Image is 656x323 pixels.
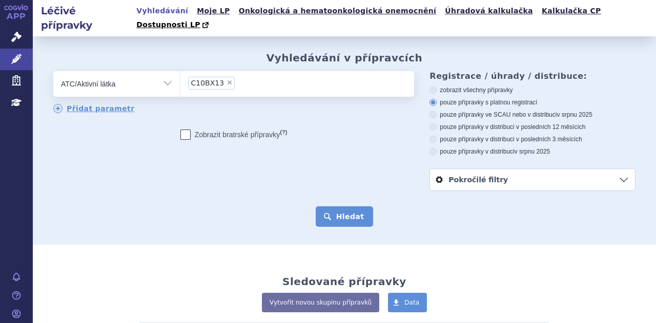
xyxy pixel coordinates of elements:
h2: Léčivé přípravky [33,4,133,32]
label: Zobrazit bratrské přípravky [180,130,288,140]
label: pouze přípravky v distribuci [429,147,635,156]
label: pouze přípravky v distribuci v posledních 3 měsících [429,135,635,143]
input: C10BX13 [238,76,243,89]
button: Hledat [316,206,374,227]
span: v srpnu 2025 [557,111,592,118]
label: pouze přípravky v distribuci v posledních 12 měsících [429,123,635,131]
label: pouze přípravky ve SCAU nebo v distribuci [429,111,635,119]
a: Vyhledávání [133,4,191,18]
a: Dostupnosti LP [133,18,214,32]
span: Dostupnosti LP [136,20,200,29]
a: Přidat parametr [53,104,135,113]
a: Moje LP [194,4,233,18]
a: Kalkulačka CP [539,4,604,18]
a: Úhradová kalkulačka [442,4,536,18]
label: zobrazit všechny přípravky [429,86,635,94]
span: v srpnu 2025 [515,148,550,155]
h3: Registrace / úhrady / distribuce: [429,71,635,81]
span: Data [404,299,419,306]
h2: Sledované přípravky [282,275,406,288]
label: pouze přípravky s platnou registrací [429,98,635,106]
abbr: (?) [280,129,287,136]
a: Onkologická a hematoonkologická onemocnění [236,4,440,18]
h2: Vyhledávání v přípravcích [266,52,423,64]
a: Data [388,293,427,312]
a: Vytvořit novou skupinu přípravků [262,293,379,312]
a: Pokročilé filtry [430,169,635,190]
span: C10BX13 [191,79,224,87]
span: × [227,79,233,85]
